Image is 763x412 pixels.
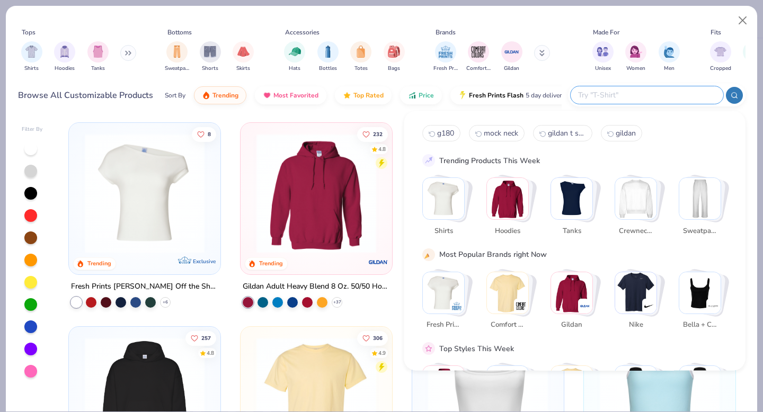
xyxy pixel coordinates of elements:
[165,65,189,73] span: Sweatpants
[193,258,216,265] span: Exclusive
[551,366,592,407] img: Athleisure
[55,65,75,73] span: Hoodies
[708,300,718,311] img: Bella + Canvas
[384,41,405,73] button: filter button
[355,46,367,58] img: Totes Image
[373,131,383,137] span: 232
[433,41,458,73] button: filter button
[419,91,434,100] span: Price
[21,41,42,73] div: filter for Shirts
[423,272,464,313] img: Fresh Prints
[615,271,663,334] button: Stack Card Button Nike
[490,226,525,236] span: Hoodies
[322,46,334,58] img: Bottles Image
[733,11,753,31] button: Close
[548,128,586,138] span: gildan t shirt
[630,46,642,58] img: Women Image
[317,41,339,73] div: filter for Bottles
[682,320,717,330] span: Bella + Canvas
[710,65,731,73] span: Cropped
[679,366,721,407] img: Preppy
[378,145,386,153] div: 4.8
[438,44,454,60] img: Fresh Prints Image
[625,41,646,73] div: filter for Women
[207,349,215,357] div: 4.8
[597,46,609,58] img: Unisex Image
[284,41,305,73] div: filter for Hats
[263,91,271,100] img: most_fav.gif
[644,300,654,311] img: Nike
[21,41,42,73] button: filter button
[233,41,254,73] button: filter button
[200,41,221,73] button: filter button
[504,44,520,60] img: Gildan Image
[381,133,512,253] img: a164e800-7022-4571-a324-30c76f641635
[710,41,731,73] button: filter button
[91,65,105,73] span: Tanks
[400,86,442,104] button: Price
[551,272,592,313] img: Gildan
[59,46,70,58] img: Hoodies Image
[285,28,320,37] div: Accessories
[469,125,525,141] button: mock neck1
[487,178,528,219] img: Hoodies
[616,128,636,138] span: gildan
[592,41,614,73] div: filter for Unisex
[710,41,731,73] div: filter for Cropped
[284,41,305,73] button: filter button
[450,86,573,104] button: Fresh Prints Flash5 day delivery
[618,320,653,330] span: Nike
[533,125,592,141] button: gildan t shirt2
[165,91,185,100] div: Sort By
[171,46,183,58] img: Sweatpants Image
[451,300,462,311] img: Fresh Prints
[357,330,388,345] button: Like
[343,91,351,100] img: TopRated.gif
[433,65,458,73] span: Fresh Prints
[350,41,371,73] button: filter button
[71,280,218,293] div: Fresh Prints [PERSON_NAME] Off the Shoulder Top
[458,91,467,100] img: flash.gif
[577,89,716,101] input: Try "T-Shirt"
[601,125,642,141] button: gildan3
[22,28,36,37] div: Tops
[659,41,680,73] button: filter button
[615,366,656,407] img: Outdoorsy
[236,65,250,73] span: Skirts
[333,299,341,306] span: + 37
[212,91,238,100] span: Trending
[373,335,383,341] span: 306
[615,178,656,219] img: Crewnecks
[319,65,337,73] span: Bottles
[664,65,675,73] span: Men
[167,28,192,37] div: Bottoms
[679,271,727,334] button: Stack Card Button Bella + Canvas
[580,300,590,311] img: Gildan
[87,41,109,73] button: filter button
[554,226,589,236] span: Tanks
[487,272,528,313] img: Comfort Colors
[354,65,368,73] span: Totes
[711,28,721,37] div: Fits
[202,335,211,341] span: 257
[423,366,464,407] img: Classic
[615,177,663,240] button: Stack Card Button Crewnecks
[186,330,217,345] button: Like
[504,65,519,73] span: Gildan
[626,65,645,73] span: Women
[424,344,433,353] img: pink_star.gif
[659,41,680,73] div: filter for Men
[289,46,301,58] img: Hats Image
[165,41,189,73] button: filter button
[501,41,522,73] div: filter for Gildan
[615,272,656,313] img: Nike
[471,44,486,60] img: Comfort Colors Image
[422,271,471,334] button: Stack Card Button Fresh Prints
[437,128,454,138] span: g180
[501,41,522,73] button: filter button
[439,249,547,260] div: Most Popular Brands right Now
[439,343,514,354] div: Top Styles This Week
[79,133,210,253] img: a1c94bf0-cbc2-4c5c-96ec-cab3b8502a7f
[466,41,491,73] button: filter button
[233,41,254,73] div: filter for Skirts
